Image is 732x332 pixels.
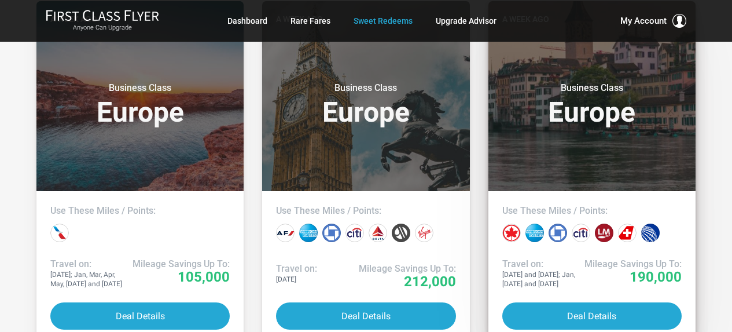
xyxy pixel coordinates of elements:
div: Delta miles [369,224,387,242]
div: Amex points [525,224,544,242]
div: United miles [641,224,660,242]
span: My Account [620,14,667,28]
h4: Use These Miles / Points: [276,205,455,217]
div: Citi points [345,224,364,242]
div: Air Canada miles [502,224,521,242]
h3: Europe [276,82,455,126]
img: First Class Flyer [46,9,159,21]
small: Business Class [68,82,212,94]
div: American miles [50,224,69,242]
div: Chase points [549,224,567,242]
h4: Use These Miles / Points: [50,205,230,217]
h4: Use These Miles / Points: [502,205,682,217]
a: Sweet Redeems [354,10,413,31]
button: My Account [620,14,686,28]
a: Upgrade Advisor [436,10,496,31]
small: Business Class [520,82,664,94]
h3: Europe [502,82,682,126]
div: Amex points [299,224,318,242]
h3: Europe [50,82,230,126]
a: Dashboard [227,10,267,31]
a: First Class FlyerAnyone Can Upgrade [46,9,159,32]
small: Anyone Can Upgrade [46,24,159,32]
div: Marriott points [392,224,410,242]
button: Deal Details [502,302,682,330]
div: Chase points [322,224,341,242]
div: LifeMiles [595,224,613,242]
button: Deal Details [276,302,455,330]
div: Citi points [572,224,590,242]
a: Rare Fares [290,10,330,31]
button: Deal Details [50,302,230,330]
small: Business Class [293,82,438,94]
div: Virgin Atlantic miles [415,224,433,242]
div: Swiss miles [618,224,637,242]
div: Air France miles [276,224,295,242]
